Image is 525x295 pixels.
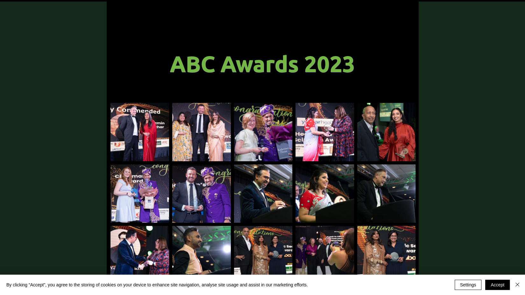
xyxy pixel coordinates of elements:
[6,282,308,288] span: By clicking “Accept”, you agree to the storing of cookies on your device to enhance site navigati...
[514,281,521,288] img: Close
[170,50,355,77] span: ABC Awards 2023
[485,280,510,290] button: Accept
[514,280,521,290] button: Close
[455,280,482,290] button: Settings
